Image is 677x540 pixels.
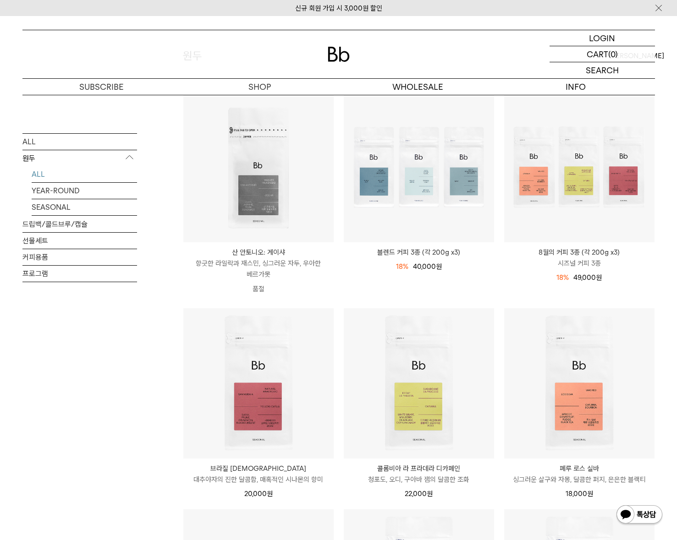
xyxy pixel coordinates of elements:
[504,247,655,258] p: 8월의 커피 3종 (각 200g x3)
[587,490,593,498] span: 원
[504,247,655,269] a: 8월의 커피 3종 (각 200g x3) 시즈널 커피 3종
[22,133,137,149] a: ALL
[183,474,334,485] p: 대추야자의 진한 달콤함, 매혹적인 시나몬의 향미
[339,79,497,95] p: WHOLESALE
[183,247,334,258] p: 산 안토니오: 게이샤
[589,30,615,46] p: LOGIN
[344,308,494,458] img: 콜롬비아 라 프라데라 디카페인
[566,490,593,498] span: 18,000
[504,92,655,242] img: 8월의 커피 3종 (각 200g x3)
[587,46,608,62] p: CART
[183,258,334,280] p: 향긋한 라일락과 재스민, 싱그러운 자두, 우아한 베르가못
[22,150,137,166] p: 원두
[183,247,334,280] a: 산 안토니오: 게이샤 향긋한 라일락과 재스민, 싱그러운 자두, 우아한 베르가못
[405,490,433,498] span: 22,000
[22,249,137,265] a: 커피용품
[436,262,442,271] span: 원
[244,490,273,498] span: 20,000
[427,490,433,498] span: 원
[616,504,663,526] img: 카카오톡 채널 1:1 채팅 버튼
[32,182,137,198] a: YEAR-ROUND
[22,232,137,248] a: 선물세트
[504,308,655,458] img: 페루 로스 실바
[608,46,618,62] p: (0)
[183,308,334,458] img: 브라질 사맘바이아
[504,258,655,269] p: 시즈널 커피 3종
[32,166,137,182] a: ALL
[267,490,273,498] span: 원
[504,463,655,474] p: 페루 로스 실바
[295,4,382,12] a: 신규 회원 가입 시 3,000원 할인
[183,463,334,485] a: 브라질 [DEMOGRAPHIC_DATA] 대추야자의 진한 달콤함, 매혹적인 시나몬의 향미
[550,46,655,62] a: CART (0)
[22,216,137,232] a: 드립백/콜드브루/캡슐
[344,474,494,485] p: 청포도, 오디, 구아바 잼의 달콤한 조화
[181,79,339,95] a: SHOP
[344,463,494,474] p: 콜롬비아 라 프라데라 디카페인
[183,92,334,242] img: 산 안토니오: 게이샤
[344,463,494,485] a: 콜롬비아 라 프라데라 디카페인 청포도, 오디, 구아바 잼의 달콤한 조화
[344,92,494,242] img: 블렌드 커피 3종 (각 200g x3)
[504,463,655,485] a: 페루 로스 실바 싱그러운 살구와 자몽, 달콤한 퍼지, 은은한 블랙티
[396,261,408,272] div: 18%
[183,463,334,474] p: 브라질 [DEMOGRAPHIC_DATA]
[22,265,137,281] a: 프로그램
[344,247,494,258] a: 블렌드 커피 3종 (각 200g x3)
[550,30,655,46] a: LOGIN
[596,273,602,282] span: 원
[22,79,181,95] a: SUBSCRIBE
[183,280,334,298] p: 품절
[328,47,350,62] img: 로고
[413,262,442,271] span: 40,000
[573,273,602,282] span: 49,000
[586,62,619,78] p: SEARCH
[497,79,655,95] p: INFO
[556,272,569,283] div: 18%
[504,474,655,485] p: 싱그러운 살구와 자몽, 달콤한 퍼지, 은은한 블랙티
[32,199,137,215] a: SEASONAL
